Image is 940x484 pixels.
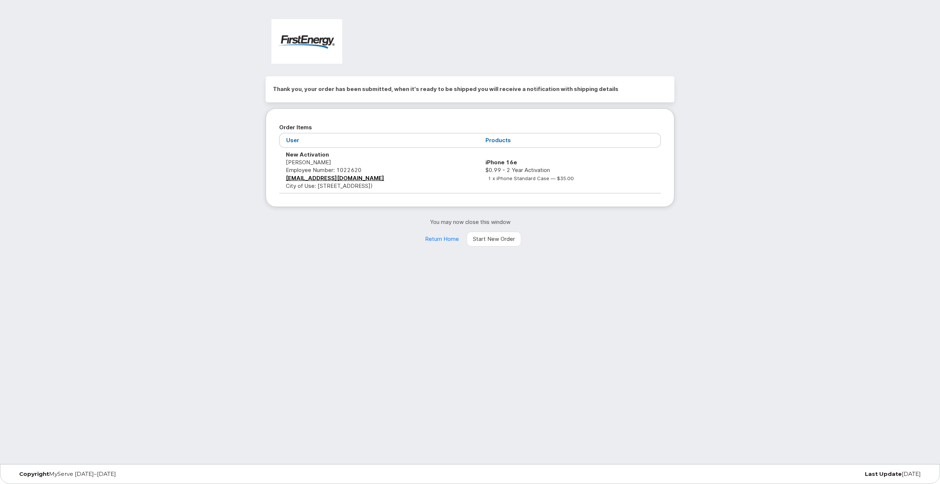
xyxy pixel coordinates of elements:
p: You may now close this window [266,218,674,226]
a: Start New Order [467,232,521,246]
strong: New Activation [286,151,329,158]
strong: iPhone 16e [485,159,517,166]
a: [EMAIL_ADDRESS][DOMAIN_NAME] [286,175,384,182]
div: MyServe [DATE]–[DATE] [14,471,318,477]
th: Products [479,133,661,147]
td: [PERSON_NAME] City of Use: [STREET_ADDRESS]) [279,148,479,193]
img: FirstEnergy Corp [271,19,342,64]
h2: Thank you, your order has been submitted, when it's ready to be shipped you will receive a notifi... [273,84,667,95]
th: User [279,133,479,147]
strong: Last Update [865,470,902,477]
div: [DATE] [622,471,926,477]
span: Employee Number: 1022620 [286,166,361,173]
a: Return Home [419,232,465,246]
td: $0.99 - 2 Year Activation [479,148,661,193]
h2: Order Items [279,122,661,133]
small: 1 x iPhone Standard Case — $35.00 [488,175,574,181]
strong: Copyright [19,470,49,477]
